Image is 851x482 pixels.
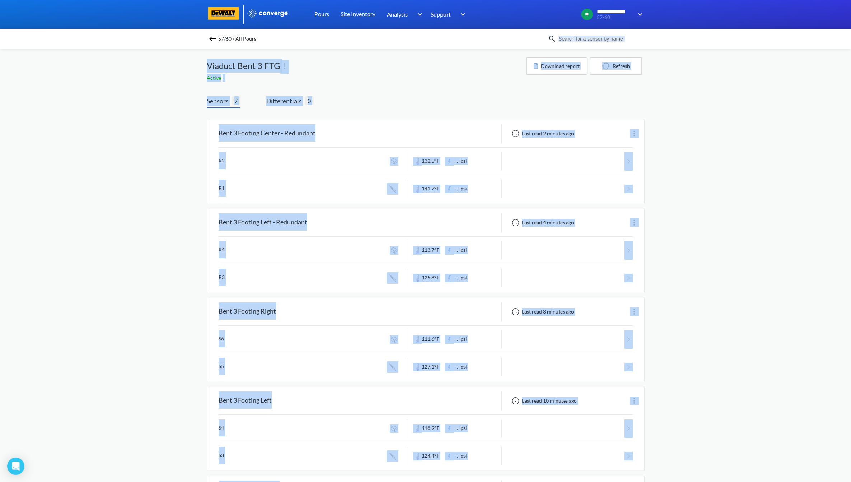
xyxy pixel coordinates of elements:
[223,75,226,81] span: -
[556,35,643,43] input: Search for a sensor by name
[534,63,538,69] img: icon-file.svg
[630,397,639,405] img: more.svg
[219,124,315,143] div: Bent 3 Footing Center - Redundant
[597,15,633,20] span: 57/60
[630,218,639,227] img: more.svg
[218,34,256,44] span: 57/60 / All Pours
[207,96,232,106] span: Sensors
[219,302,276,321] div: Bent 3 Footing Right
[219,391,272,410] div: Bent 3 Footing Left
[207,59,280,73] span: Viaduct Bent 3 FTG
[508,129,576,138] div: Last read 2 minutes ago
[232,96,240,105] span: 7
[431,10,451,19] span: Support
[526,57,587,75] button: Download report
[548,34,556,43] img: icon-search.svg
[602,62,613,70] img: icon-refresh.svg
[630,307,639,316] img: more.svg
[247,9,289,18] img: logo_ewhite.svg
[207,7,240,20] img: logo-dewalt.svg
[280,62,289,70] img: more.svg
[266,96,305,106] span: Differentials
[508,218,576,227] div: Last read 4 minutes ago
[7,458,24,475] div: Open Intercom Messenger
[208,34,217,43] img: backspace.svg
[456,10,467,19] img: downArrow.svg
[305,96,314,105] span: 0
[630,129,639,138] img: more.svg
[387,10,408,19] span: Analysis
[508,397,579,405] div: Last read 10 minutes ago
[633,10,645,19] img: downArrow.svg
[508,307,576,316] div: Last read 8 minutes ago
[219,213,307,232] div: Bent 3 Footing Left - Redundant
[207,75,223,81] span: Active
[590,57,642,75] button: Refresh
[412,10,424,19] img: downArrow.svg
